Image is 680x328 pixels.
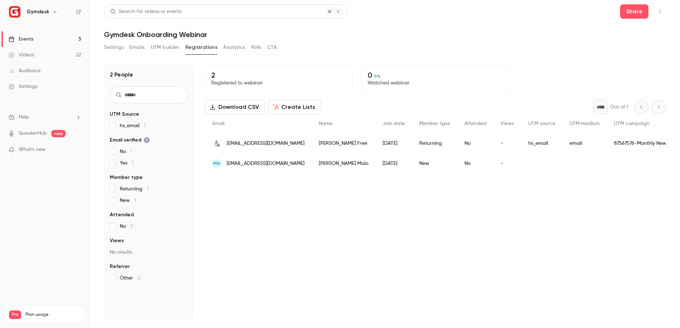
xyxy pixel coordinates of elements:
div: email [562,133,607,153]
span: Member type [110,174,143,181]
span: No [120,223,133,230]
span: 1 [144,123,146,128]
span: Views [110,237,124,244]
img: Gymdesk [9,6,20,18]
div: [PERSON_NAME] Free [312,133,376,153]
div: Videos [9,51,34,59]
span: 1 [147,186,148,191]
span: Email verified [110,137,150,144]
div: - [494,133,521,153]
span: UTM medium [570,121,600,126]
button: Create Lists [268,100,321,114]
button: Settings [104,42,124,53]
div: No [457,133,494,153]
div: Events [9,36,33,43]
img: elementalcoldplunge.com [212,139,221,148]
span: Help [19,114,29,121]
button: Analytics [223,42,245,53]
div: [DATE] [376,153,412,174]
p: 0 [368,71,503,79]
button: Download CSV [205,100,265,114]
button: Polls [251,42,261,53]
div: Audience [9,67,41,74]
span: Member type [419,121,450,126]
button: Share [620,4,648,19]
span: Name [319,121,332,126]
section: facet-groups [110,111,188,282]
button: UTM builder [151,42,180,53]
button: Emails [129,42,145,53]
p: No results [110,249,188,256]
p: 2 [211,71,347,79]
span: Other [120,274,140,282]
div: hs_email [521,133,562,153]
span: MM [213,160,220,167]
span: Attended [110,211,134,218]
div: [PERSON_NAME] Maio [312,153,376,174]
span: 1 [130,149,132,154]
span: Views [501,121,514,126]
div: No [457,153,494,174]
div: Settings [9,83,37,90]
span: [EMAIL_ADDRESS][DOMAIN_NAME] [227,140,304,147]
span: 2 [137,276,140,281]
h1: Gymdesk Onboarding Webinar [104,30,666,39]
span: Pro [9,310,21,319]
span: UTM Source [110,111,139,118]
div: Returning [412,133,457,153]
div: [DATE] [376,133,412,153]
span: Email [212,121,225,126]
span: Returning [120,185,148,193]
div: Search for videos or events [110,8,182,15]
h1: 2 People [110,70,133,79]
span: UTM source [528,121,555,126]
span: Plan usage [25,312,81,318]
span: Referrer [110,263,130,270]
span: No [120,148,132,155]
span: New [120,197,136,204]
span: What's new [19,146,46,153]
h6: Gymdesk [27,8,49,15]
a: SpeakerHub [19,130,47,137]
button: CTA [267,42,277,53]
span: 0 % [374,74,381,79]
span: 1 [134,198,136,203]
div: New [412,153,457,174]
p: Registered to webinar [211,79,347,87]
span: Attended [464,121,486,126]
div: - [494,153,521,174]
button: Registrations [185,42,217,53]
p: Out of 1 [610,103,628,111]
iframe: Noticeable Trigger [72,147,81,153]
span: 2 [130,224,133,229]
li: help-dropdown-opener [9,114,81,121]
p: Watched webinar [368,79,503,87]
span: new [51,130,66,137]
span: Join date [383,121,405,126]
span: UTM campaign [614,121,650,126]
span: 1 [132,161,133,166]
span: Yes [120,160,133,167]
span: hs_email [120,122,146,129]
span: [EMAIL_ADDRESS][DOMAIN_NAME] [227,160,304,167]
